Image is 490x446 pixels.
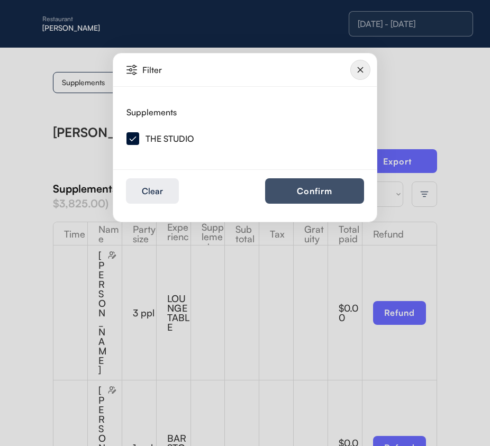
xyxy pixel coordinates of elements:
img: Group%2010124643.svg [350,60,370,80]
div: THE STUDIO [146,134,194,143]
div: Supplements [126,108,177,116]
img: Group%20266.svg [126,132,139,145]
button: Clear [126,178,179,204]
img: Vector%20%2835%29.svg [126,65,137,75]
button: Confirm [265,178,364,204]
div: Filter [142,66,221,74]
